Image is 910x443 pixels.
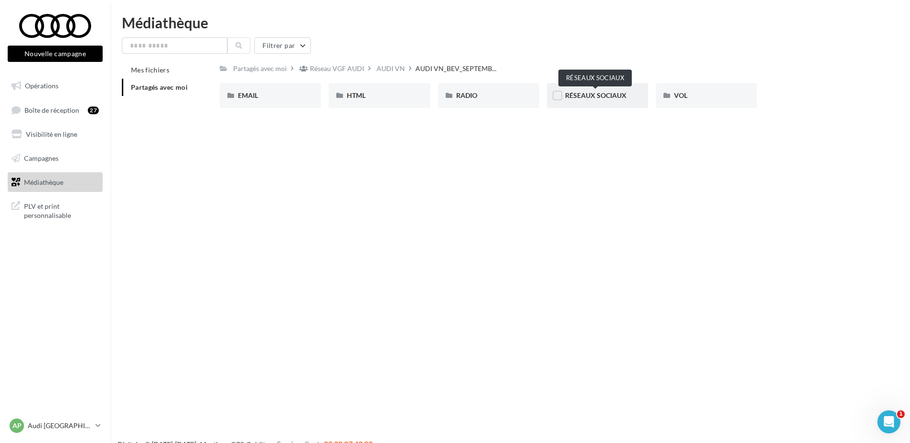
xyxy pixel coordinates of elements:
button: Nouvelle campagne [8,46,103,62]
a: AP Audi [GEOGRAPHIC_DATA] 16 [8,417,103,435]
div: RÉSEAUX SOCIAUX [558,70,632,86]
span: VOL [674,91,687,99]
span: RADIO [456,91,477,99]
p: Audi [GEOGRAPHIC_DATA] 16 [28,421,92,431]
span: Boîte de réception [24,106,79,114]
a: Boîte de réception27 [6,100,105,120]
span: Visibilité en ligne [26,130,77,138]
div: Médiathèque [122,15,898,30]
span: Opérations [25,82,59,90]
span: Partagés avec moi [131,83,188,91]
div: Partagés avec moi [233,64,287,73]
a: Campagnes [6,148,105,168]
span: 1 [897,410,905,418]
span: EMAIL [238,91,258,99]
div: Réseau VGF AUDI [310,64,364,73]
a: PLV et print personnalisable [6,196,105,224]
span: PLV et print personnalisable [24,200,99,220]
a: Visibilité en ligne [6,124,105,144]
span: Mes fichiers [131,66,169,74]
iframe: Intercom live chat [877,410,900,433]
span: AP [12,421,22,431]
span: HTML [347,91,366,99]
span: Médiathèque [24,178,63,186]
span: AUDI VN_BEV_SEPTEMB... [415,64,496,73]
span: Campagnes [24,154,59,162]
div: 27 [88,107,99,114]
div: AUDI VN [377,64,405,73]
a: Médiathèque [6,172,105,192]
span: RÉSEAUX SOCIAUX [565,91,626,99]
button: Filtrer par [254,37,311,54]
a: Opérations [6,76,105,96]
